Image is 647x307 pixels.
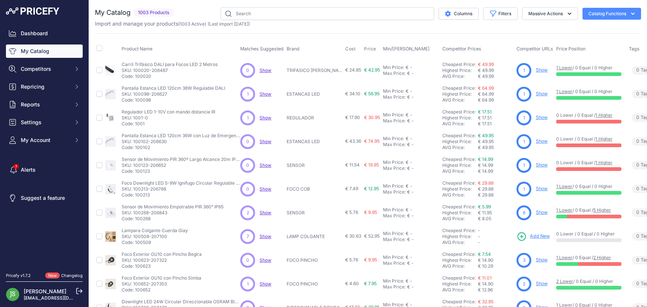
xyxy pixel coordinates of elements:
[383,165,406,171] div: Max Price:
[364,162,379,168] span: € 19.95
[410,142,414,148] div: -
[478,263,514,269] div: € 10.29
[122,257,202,263] p: SKU: 100623-207322
[383,231,404,237] div: Min Price:
[247,233,249,240] span: 7
[406,254,409,260] div: €
[345,91,360,96] span: € 34.10
[536,257,548,263] a: Show
[122,180,240,186] p: Foco Downlight LED 5-8W Ignífugo Circular Regulable IP65 Corte Ø 65 mm
[523,115,525,121] span: 1
[556,184,572,189] a: 1 Lower
[406,65,409,70] div: €
[595,160,613,165] a: 1 Higher
[21,83,69,90] span: Repricing
[410,165,414,171] div: -
[260,234,271,239] span: Show
[122,133,240,139] p: Pantalla Estanca LED 120cm 36W con Luz de Emergencia IP65
[383,254,404,260] div: Min Price:
[287,91,342,97] p: ESTANCAS LED
[442,115,478,121] div: Highest Price:
[122,251,202,257] p: Foco Exterior GU10 con Pincho Begira
[478,73,514,79] div: € 49.99
[383,94,406,100] div: Max Price:
[556,207,572,213] a: 1 Lower
[122,97,225,103] p: Code: 100098
[383,142,406,148] div: Max Price:
[287,210,342,216] p: SENSOR
[442,139,478,145] div: Highest Price:
[442,46,481,52] span: Competitor Prices
[122,67,218,73] p: SKU: 100020-206487
[260,257,271,263] a: Show
[260,139,271,144] span: Show
[409,136,412,142] div: -
[636,138,639,145] span: 0
[260,210,271,215] span: Show
[407,213,410,219] div: €
[556,207,621,213] p: / 0 Equal /
[636,185,639,192] span: 0
[21,65,69,73] span: Competitors
[523,162,525,169] span: 1
[516,231,550,242] a: Add New
[522,7,578,20] button: Massive Actions
[287,139,342,145] p: ESTANCAS LED
[478,91,494,97] span: € 64.99
[478,275,492,281] a: € 11.01
[95,20,250,27] p: Import and manage your products
[629,46,640,52] span: Tags
[409,112,412,118] div: -
[478,240,480,245] span: -
[345,257,358,263] span: € 5.76
[122,156,240,162] p: Sensor de Movimiento PIR 360º Largo Alcance 20m IP54
[556,136,621,142] p: 0 Lower / 0 Equal /
[383,112,404,118] div: Min Price:
[406,112,409,118] div: €
[345,209,358,215] span: € 5.76
[478,251,491,257] a: € 7.54
[61,273,83,278] a: Changelog
[409,65,412,70] div: -
[383,88,404,94] div: Min Price:
[407,189,410,195] div: €
[122,115,215,121] p: SKU: 1001-0
[246,138,249,145] span: 0
[442,91,478,97] div: Highest Price:
[439,8,479,20] button: Columns
[523,257,525,264] span: 3
[345,115,360,120] span: € 17.90
[478,121,514,127] div: € 17.51
[364,257,377,263] span: € 9.95
[122,145,240,151] p: Code: 100102
[523,138,525,145] span: 1
[478,156,493,162] a: € 14.99
[383,237,406,242] div: Max Price:
[260,91,271,97] span: Show
[345,138,361,144] span: € 43.36
[221,7,434,20] input: Search
[523,186,525,192] span: 1
[407,165,410,171] div: €
[523,91,525,98] span: 1
[246,186,249,192] span: 0
[442,263,478,269] div: AVG Price:
[122,85,225,91] p: Pantalla Estanca LED 120cm 36W Regulable DALI
[287,234,342,240] p: LAMP COLGANTE
[6,27,83,40] a: Dashboard
[595,136,613,142] a: 1 Higher
[442,240,478,245] div: AVG Price:
[122,168,240,174] p: Code: 100123
[6,273,31,279] div: Pricefy v1.7.2
[478,204,491,209] a: € 5.99
[260,186,271,192] a: Show
[345,186,358,191] span: € 7.49
[536,209,548,215] a: Show
[478,228,480,233] span: -
[406,278,409,284] div: €
[442,204,476,209] a: Cheapest Price:
[442,228,476,233] a: Cheapest Price:
[383,278,404,284] div: Min Price:
[556,255,572,260] a: 1 Lower
[95,7,131,18] h2: My Catalog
